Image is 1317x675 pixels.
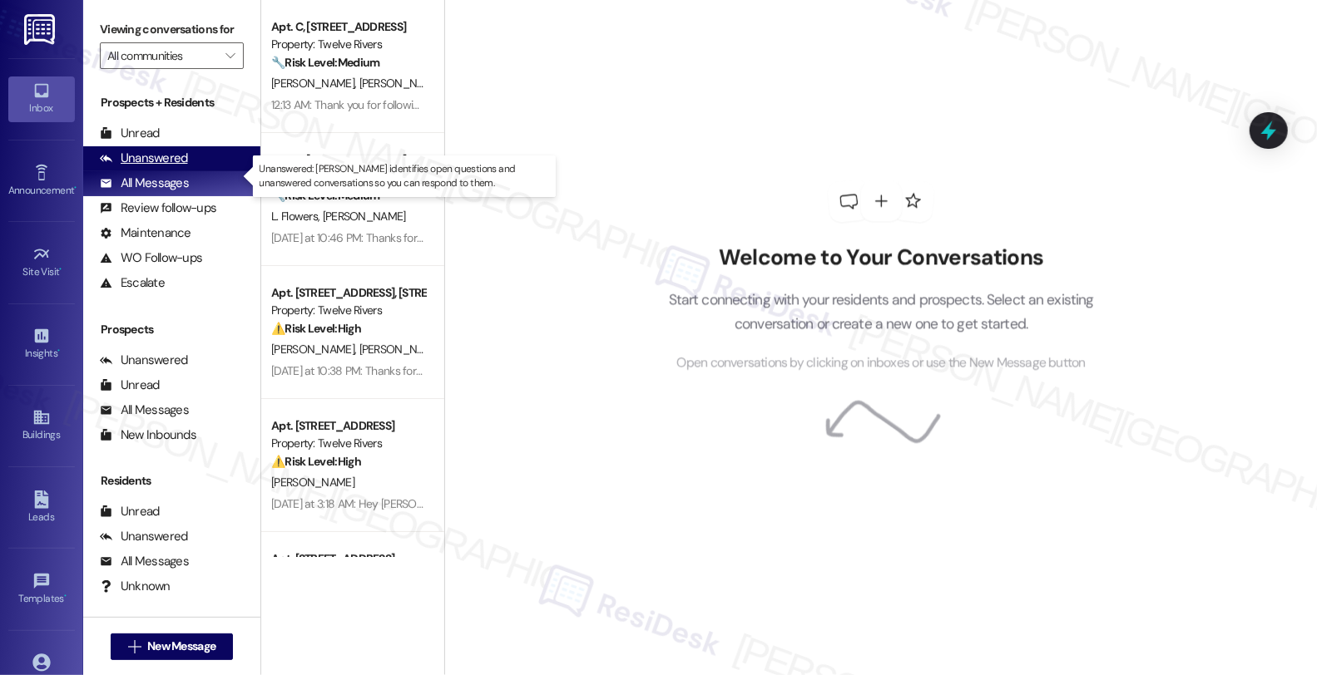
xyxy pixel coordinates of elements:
div: Escalate [100,274,165,292]
strong: 🔧 Risk Level: Medium [271,188,379,203]
span: Open conversations by clicking on inboxes or use the New Message button [676,353,1085,374]
span: [PERSON_NAME] [359,76,443,91]
strong: ⚠️ Risk Level: High [271,321,361,336]
div: Unread [100,503,160,520]
div: Prospects + Residents [83,94,260,111]
span: • [60,264,62,275]
div: Property: Twelve Rivers [271,302,425,319]
a: Leads [8,485,75,530]
strong: 🔧 Risk Level: Medium [271,55,379,70]
div: WO Follow-ups [100,249,202,267]
a: Buildings [8,403,75,448]
a: Insights • [8,322,75,367]
div: Apt. [STREET_ADDRESS] [271,550,425,568]
span: [PERSON_NAME] [271,342,359,357]
span: New Message [147,638,215,655]
div: Residents [83,472,260,490]
h2: Welcome to Your Conversations [643,244,1119,271]
p: Unanswered: [PERSON_NAME] identifies open questions and unanswered conversations so you can respo... [260,162,549,190]
div: All Messages [100,553,189,570]
div: [DATE] at 3:18 AM: Hey [PERSON_NAME], if you need any further assistance, just let me know. Have ... [271,496,807,511]
div: Unknown [100,578,171,595]
div: Unread [100,377,160,394]
div: Apt. [STREET_ADDRESS] [271,417,425,435]
a: Templates • [8,567,75,612]
span: • [64,590,67,602]
label: Viewing conversations for [100,17,244,42]
div: Apt. A, [STREET_ADDRESS] [271,151,425,169]
p: Start connecting with your residents and prospects. Select an existing conversation or create a n... [643,288,1119,336]
div: Unread [100,125,160,142]
div: Maintenance [100,224,191,242]
div: Unanswered [100,352,188,369]
div: [DATE] at 10:38 PM: Thanks for checking in! This has been reported, and we’re also following up t... [271,363,1182,378]
span: • [74,182,77,194]
a: Inbox [8,76,75,121]
div: Unanswered [100,150,188,167]
div: Property: Twelve Rivers [271,36,425,53]
strong: ⚠️ Risk Level: High [271,454,361,469]
button: New Message [111,633,234,660]
span: [PERSON_NAME] [359,342,448,357]
i:  [128,640,141,653]
div: 12:13 AM: Thank you for following up and clarifying your concern. I’ve made a note regarding the ... [271,97,1290,112]
a: Site Visit • [8,240,75,285]
span: [PERSON_NAME] [271,475,354,490]
div: [DATE] at 10:46 PM: Thanks for the update! It sounds like this has already been taken care of, bu... [271,230,1144,245]
div: All Messages [100,402,189,419]
span: [PERSON_NAME] [271,76,359,91]
div: New Inbounds [100,426,196,444]
i:  [225,49,235,62]
div: Property: Twelve Rivers [271,435,425,452]
div: Apt. C, [STREET_ADDRESS] [271,18,425,36]
div: Apt. [STREET_ADDRESS], [STREET_ADDRESS] [271,284,425,302]
div: Review follow-ups [100,200,216,217]
span: [PERSON_NAME] [323,209,406,224]
input: All communities [107,42,217,69]
span: L. Flowers [271,209,323,224]
span: • [57,345,60,357]
img: ResiDesk Logo [24,14,58,45]
div: Unanswered [100,528,188,545]
div: Prospects [83,321,260,338]
div: All Messages [100,175,189,192]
